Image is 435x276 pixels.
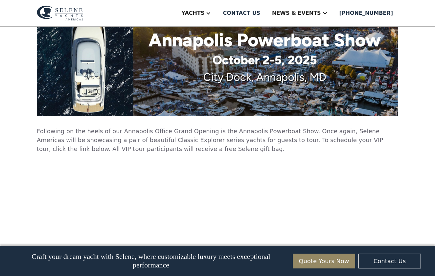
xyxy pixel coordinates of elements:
div: [PHONE_NUMBER] [339,9,393,17]
div: News & EVENTS [272,9,321,17]
p: Following on the heels of our Annapolis Office Grand Opening is the Annapolis Powerboat Show. Onc... [37,127,398,153]
a: Quote Yours Now [293,254,355,268]
img: logo [37,6,83,21]
div: Yachts [181,9,204,17]
p: Craft your dream yacht with Selene, where customizable luxury meets exceptional performance [14,252,288,269]
div: Contact us [223,9,260,17]
a: Contact Us [358,254,421,268]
